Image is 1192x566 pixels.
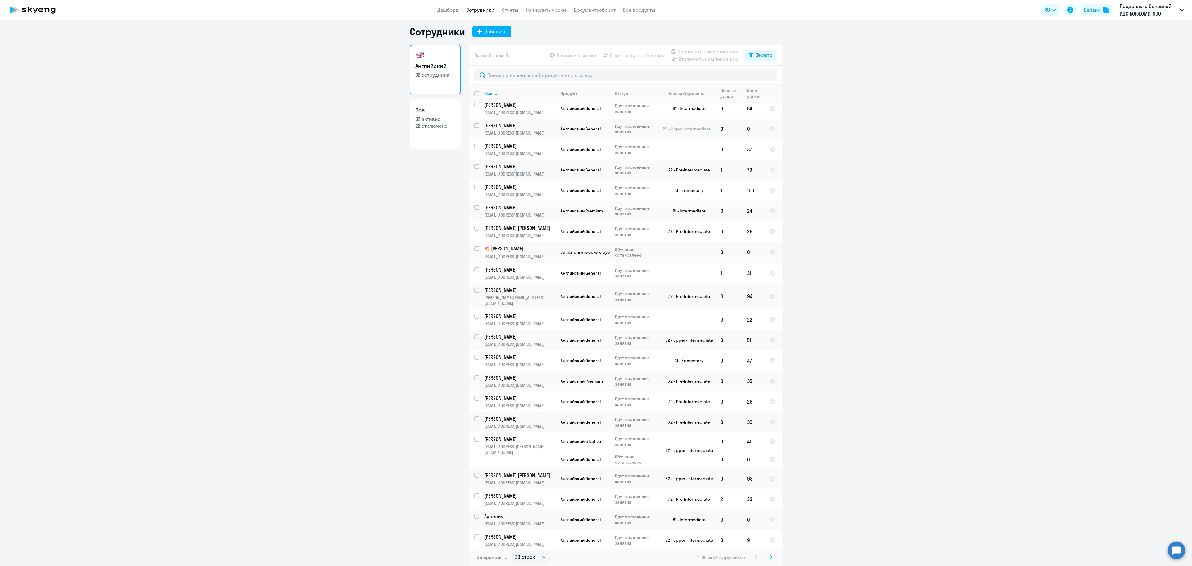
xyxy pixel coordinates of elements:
p: [EMAIL_ADDRESS][DOMAIN_NAME] [484,341,555,347]
a: child[PERSON_NAME] [484,245,555,253]
div: Баланс [1084,6,1100,14]
p: [PERSON_NAME] [484,245,554,253]
p: [EMAIL_ADDRESS][DOMAIN_NAME] [484,212,555,218]
p: Идут постоянные занятия [615,123,657,135]
td: B1 - Intermediate [658,98,716,119]
td: 0 [716,242,742,263]
a: Все32 активно22 отключено [410,99,461,149]
td: 1 [716,180,742,201]
p: 32 активно [415,116,455,122]
td: 100 [742,180,765,201]
div: Текущий уровень [669,91,704,96]
td: 40 [742,432,765,450]
td: B2 - Upper-Intermediate [658,330,716,350]
p: [PERSON_NAME] [484,313,554,320]
p: Идут постоянные занятия [615,514,657,525]
td: 2 [716,489,742,509]
p: [PERSON_NAME][EMAIL_ADDRESS][DOMAIN_NAME] [484,295,555,306]
div: Текущий уровень [663,91,715,96]
p: [PERSON_NAME] [484,287,554,294]
p: [PERSON_NAME] [484,102,554,108]
div: Имя [484,91,492,96]
p: Идут постоянные занятия [615,535,657,546]
a: Аурелия [484,513,555,520]
a: Дашборд [437,7,459,13]
span: Английский General [561,229,601,234]
button: RU [1040,4,1060,16]
p: [EMAIL_ADDRESS][DOMAIN_NAME] [484,480,555,486]
p: [PERSON_NAME] [484,492,554,499]
p: [EMAIL_ADDRESS][DOMAIN_NAME] [484,382,555,388]
a: [PERSON_NAME] [484,374,555,381]
td: A2 - Pre-Intermediate [658,283,716,309]
p: [PERSON_NAME] [484,204,554,211]
td: B2 - Upper-Intermediate [658,530,716,550]
button: Предоплата Основной, ИДС БОРЖОМИ, ООО [1117,2,1187,17]
p: Идут постоянные занятия [615,185,657,196]
td: B1 - Intermediate [658,201,716,221]
a: Балансbalance [1080,4,1113,16]
span: Английский General [561,358,601,363]
p: [EMAIL_ADDRESS][DOMAIN_NAME] [484,403,555,409]
span: Английский General [561,317,601,322]
td: 0 [716,509,742,530]
td: 0 [742,509,765,530]
div: Продукт [561,91,577,96]
td: 79 [742,160,765,180]
td: 94 [742,283,765,309]
div: Добавить [484,28,506,35]
p: [EMAIL_ADDRESS][PERSON_NAME][DOMAIN_NAME] [484,444,555,455]
a: [PERSON_NAME] [484,492,555,499]
p: [PERSON_NAME] [484,122,554,129]
p: [PERSON_NAME] [484,266,554,273]
p: [PERSON_NAME] [484,533,554,540]
span: Английский General [561,419,601,425]
p: 32 сотрудника [415,71,455,78]
span: Английский General [561,476,601,482]
span: Английский General [561,188,601,193]
a: [PERSON_NAME] [484,184,555,190]
span: Английский General [561,270,601,276]
p: Обучение остановлено [615,247,657,258]
p: Идут постоянные занятия [615,417,657,428]
span: Английский General [561,337,601,343]
div: Статус [615,91,628,96]
td: 24 [742,201,765,221]
span: Английский General [561,517,601,523]
h3: Английский [415,62,455,70]
img: balance [1103,7,1109,13]
p: [EMAIL_ADDRESS][DOMAIN_NAME] [484,233,555,238]
td: A1 - Elementary [658,180,716,201]
td: 31 [716,119,742,139]
p: [PERSON_NAME] [484,163,554,170]
a: [PERSON_NAME] [PERSON_NAME] [484,225,555,231]
p: [EMAIL_ADDRESS][DOMAIN_NAME] [484,541,555,547]
td: 0 [716,283,742,309]
p: [EMAIL_ADDRESS][DOMAIN_NAME] [484,423,555,429]
p: [PERSON_NAME] [484,143,554,149]
a: Документооборот [574,7,616,13]
p: [EMAIL_ADDRESS][DOMAIN_NAME] [484,321,555,326]
a: Английский32 сотрудника [410,45,461,94]
td: 22 [742,309,765,330]
a: [PERSON_NAME] [484,415,555,422]
span: RU [1044,6,1050,14]
span: Английский General [561,126,601,132]
p: Идут постоянные занятия [615,376,657,387]
td: 31 [742,263,765,283]
p: [PERSON_NAME] [PERSON_NAME] [484,472,554,479]
input: Поиск по имени, email, продукту или статусу [474,69,777,81]
p: Идут постоянные занятия [615,144,657,155]
p: [EMAIL_ADDRESS][DOMAIN_NAME] [484,171,555,177]
p: [PERSON_NAME] [484,354,554,361]
a: Все продукты [623,7,655,13]
td: 0 [716,98,742,119]
td: 29 [742,221,765,242]
span: Английский с Native [561,439,601,444]
td: 37 [742,139,765,160]
p: [EMAIL_ADDRESS][DOMAIN_NAME] [484,254,555,259]
td: A2 - Pre-Intermediate [658,489,716,509]
button: Фильтр [744,50,777,61]
td: 0 [716,530,742,550]
td: 0 [742,450,765,468]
